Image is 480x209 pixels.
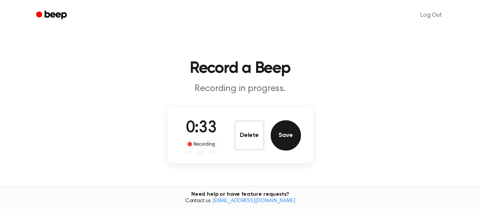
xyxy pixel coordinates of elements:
[31,8,74,23] a: Beep
[5,198,475,205] span: Contact us
[271,120,301,151] button: Save Audio Record
[186,140,217,148] div: Recording
[46,61,434,77] h1: Record a Beep
[94,83,386,95] p: Recording in progress.
[186,120,216,136] span: 0:33
[234,120,264,151] button: Delete Audio Record
[212,198,295,204] a: [EMAIL_ADDRESS][DOMAIN_NAME]
[413,6,450,24] a: Log Out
